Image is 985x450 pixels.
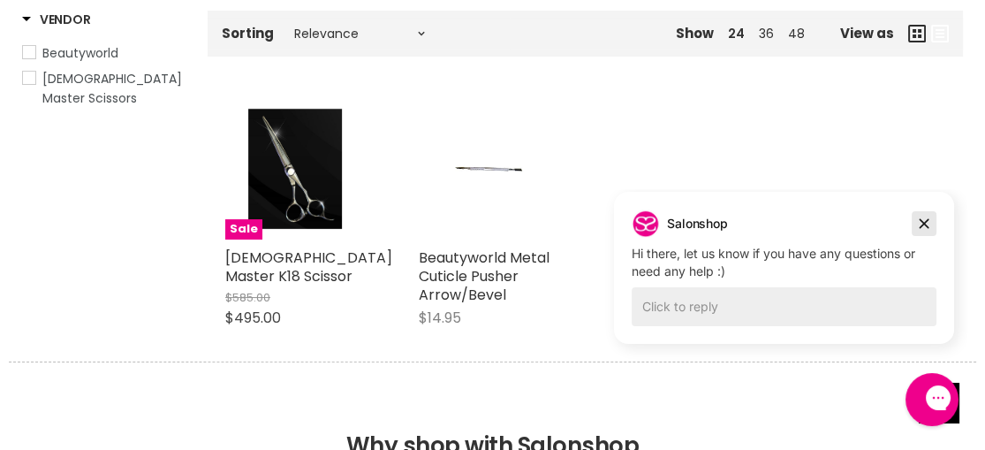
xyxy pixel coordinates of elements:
[442,99,534,240] img: Beautyworld Metal Cuticle Pusher Arrow/Bevel
[419,308,461,328] span: $14.95
[225,219,262,240] span: Sale
[225,308,281,328] span: $495.00
[419,99,559,240] a: Beautyworld Metal Cuticle Pusher Arrow/Bevel
[840,26,894,41] span: View as
[728,25,745,42] a: 24
[225,99,366,240] a: Zen Master K18 ScissorSale
[222,26,274,41] label: Sorting
[22,69,186,108] a: Zen Master Scissors
[225,289,270,306] span: $585.00
[601,189,967,370] iframe: Gorgias live chat campaigns
[42,44,118,62] span: Beautyworld
[22,43,186,63] a: Beautyworld
[788,25,805,42] a: 48
[225,248,392,286] a: [DEMOGRAPHIC_DATA] Master K18 Scissor
[42,70,182,107] span: [DEMOGRAPHIC_DATA] Master Scissors
[897,367,967,432] iframe: Gorgias live chat messenger
[759,25,774,42] a: 36
[676,24,714,42] span: Show
[248,99,342,240] img: Zen Master K18 Scissor
[22,11,90,28] h3: Vendor
[419,248,549,305] a: Beautyworld Metal Cuticle Pusher Arrow/Bevel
